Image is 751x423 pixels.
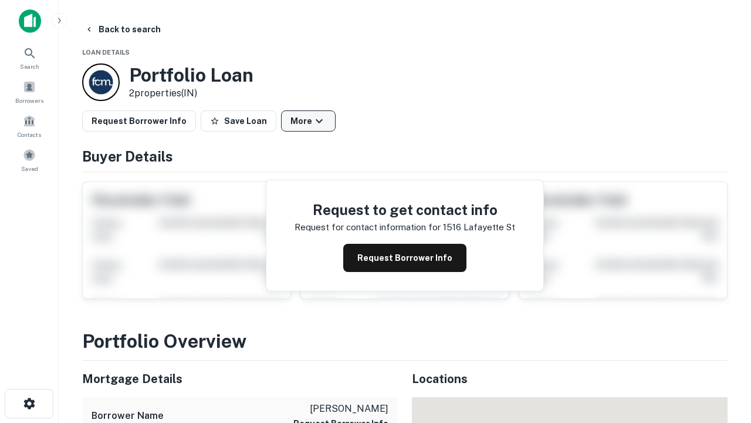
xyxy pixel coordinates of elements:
span: Contacts [18,130,41,139]
h6: Borrower Name [92,409,164,423]
button: Request Borrower Info [82,110,196,132]
h5: Mortgage Details [82,370,398,388]
h3: Portfolio Loan [129,64,253,86]
button: Save Loan [201,110,276,132]
a: Saved [4,144,55,176]
a: Search [4,42,55,73]
h4: Request to get contact info [295,199,515,220]
p: 1516 lafayette st [443,220,515,234]
p: [PERSON_NAME] [293,402,388,416]
button: Request Borrower Info [343,244,466,272]
button: More [281,110,336,132]
h3: Portfolio Overview [82,327,728,355]
h5: Locations [412,370,728,388]
p: 2 properties (IN) [129,86,253,100]
span: Borrowers [15,96,43,105]
a: Borrowers [4,76,55,108]
span: Saved [21,164,38,173]
span: Loan Details [82,49,130,56]
iframe: Chat Widget [692,329,751,385]
span: Search [20,62,39,71]
img: capitalize-icon.png [19,9,41,33]
h4: Buyer Details [82,146,728,167]
a: Contacts [4,110,55,142]
p: Request for contact information for [295,220,441,234]
button: Back to search [80,19,165,40]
